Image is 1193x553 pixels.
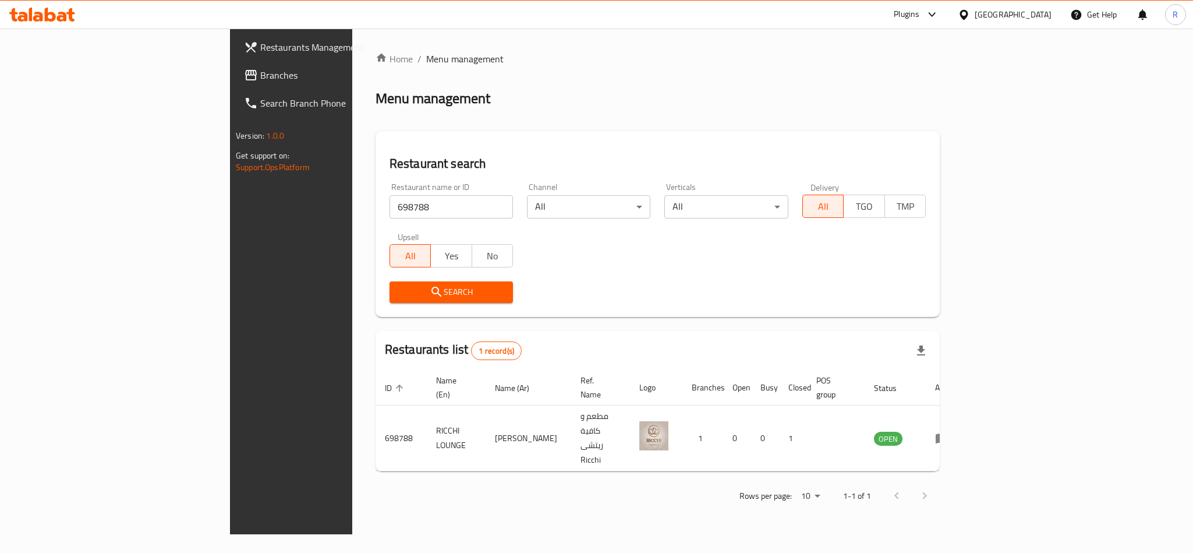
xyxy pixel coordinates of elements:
div: All [664,195,788,219]
span: All [808,198,839,215]
th: Logo [630,370,682,406]
button: All [390,244,431,267]
span: Version: [236,128,264,143]
td: 1 [682,406,723,471]
h2: Restaurants list [385,341,522,360]
button: Yes [430,244,472,267]
h2: Restaurant search [390,155,926,172]
td: RICCHI LOUNGE [427,406,486,471]
div: All [527,195,650,219]
th: Busy [751,370,779,406]
span: R [1173,8,1178,21]
td: 0 [751,406,779,471]
td: مطعم و كافية ريتشى Ricchi [571,406,630,471]
div: Rows per page: [796,488,824,505]
span: OPEN [874,432,902,446]
div: Plugins [894,8,919,22]
a: Restaurants Management [235,33,429,61]
div: Export file [907,337,935,365]
span: No [477,248,508,265]
span: Get support on: [236,148,289,163]
button: No [472,244,513,267]
p: 1-1 of 1 [843,489,871,503]
th: Closed [779,370,807,406]
a: Branches [235,61,429,89]
label: Delivery [810,183,840,191]
input: Search for restaurant name or ID.. [390,195,513,219]
button: All [802,195,844,218]
div: [GEOGRAPHIC_DATA] [975,8,1052,21]
span: Status [874,381,912,395]
span: TMP [890,198,921,215]
span: 1.0.0 [266,128,284,143]
label: Upsell [398,233,419,241]
th: Branches [682,370,723,406]
td: 0 [723,406,751,471]
h2: Menu management [376,89,490,108]
a: Search Branch Phone [235,89,429,117]
span: Name (Ar) [495,381,544,395]
table: enhanced table [376,370,966,471]
span: POS group [816,374,851,401]
span: All [395,248,426,265]
span: ID [385,381,407,395]
span: Branches [260,68,420,82]
nav: breadcrumb [376,52,940,66]
th: Action [926,370,966,406]
div: Menu [935,431,957,445]
td: 1 [779,406,807,471]
div: Total records count [471,341,522,360]
span: Name (En) [436,374,472,401]
span: Menu management [426,52,504,66]
td: [PERSON_NAME] [486,406,571,471]
p: Rows per page: [739,489,792,503]
th: Open [723,370,751,406]
span: Yes [436,248,467,265]
span: 1 record(s) [472,346,521,357]
a: Support.OpsPlatform [236,160,310,175]
button: TGO [843,195,884,218]
span: Restaurants Management [260,40,420,54]
button: Search [390,281,513,303]
span: Search Branch Phone [260,96,420,110]
span: Ref. Name [580,374,616,401]
button: TMP [884,195,926,218]
span: TGO [848,198,880,215]
img: RICCHI LOUNGE [639,421,668,450]
span: Search [399,285,504,300]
